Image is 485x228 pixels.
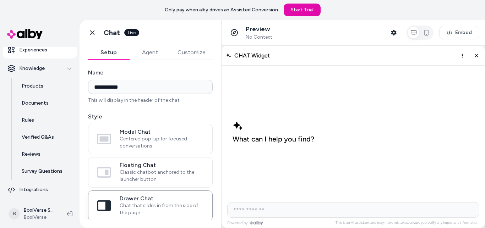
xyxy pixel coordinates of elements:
a: Verified Q&As [15,129,77,146]
a: Survey Questions [15,163,77,180]
div: Live [124,29,139,36]
a: Rules [15,112,77,129]
span: No Context [246,34,272,40]
p: Only pay when alby drives an Assisted Conversion [165,6,278,13]
p: Knowledge [19,65,45,72]
button: BBoxiVerse ShopifyBoxiVerse [4,202,61,225]
span: Chat that slides in from the side of the page [120,202,204,216]
button: Customize [170,45,213,60]
label: Style [88,112,213,121]
span: Centered pop-up for focused conversations [120,135,204,150]
p: Reviews [22,151,40,158]
span: B [9,208,20,219]
a: Reviews [15,146,77,163]
span: Classic chatbot anchored to the launcher button [120,169,204,183]
span: Modal Chat [120,128,204,135]
h1: Chat [104,28,120,37]
a: Experiences [3,41,77,59]
span: Embed [455,29,472,36]
a: Integrations [3,181,77,198]
p: This will display in the header of the chat. [88,97,213,104]
p: BoxiVerse Shopify [23,207,55,214]
a: Documents [15,95,77,112]
a: Start Trial [284,4,321,16]
button: Knowledge [3,60,77,77]
button: Embed [439,26,479,39]
p: Survey Questions [22,168,62,175]
p: Verified Q&As [22,134,54,141]
span: Floating Chat [120,162,204,169]
img: alby Logo [7,29,43,39]
p: Integrations [19,186,48,193]
p: Preview [246,25,272,33]
span: BoxiVerse [23,214,55,221]
button: Setup [88,45,129,60]
p: Products [22,83,43,90]
a: Products [15,78,77,95]
p: Documents [22,100,49,107]
p: Rules [22,117,34,124]
p: Experiences [19,46,47,54]
button: Agent [129,45,170,60]
label: Name [88,68,213,77]
span: Drawer Chat [120,195,204,202]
